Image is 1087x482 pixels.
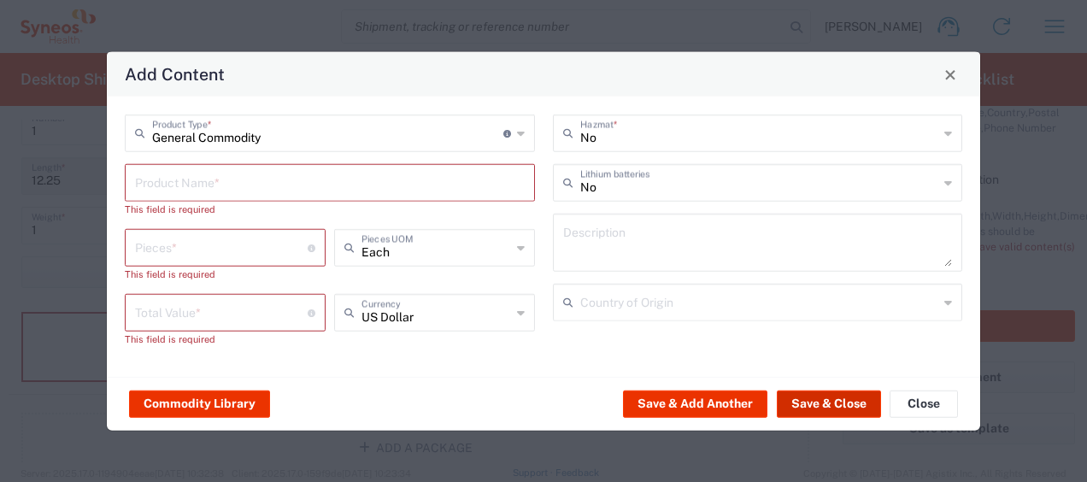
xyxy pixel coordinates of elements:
[777,390,881,417] button: Save & Close
[125,202,535,217] div: This field is required
[129,390,270,417] button: Commodity Library
[623,390,767,417] button: Save & Add Another
[890,390,958,417] button: Close
[125,62,225,86] h4: Add Content
[125,332,326,347] div: This field is required
[938,62,962,86] button: Close
[125,267,326,282] div: This field is required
